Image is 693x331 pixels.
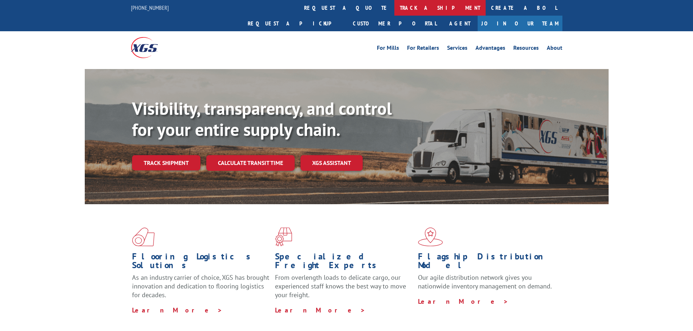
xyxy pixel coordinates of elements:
a: Join Our Team [478,16,562,31]
a: Request a pickup [242,16,347,31]
a: [PHONE_NUMBER] [131,4,169,11]
h1: Flagship Distribution Model [418,252,555,273]
a: Learn More > [132,306,223,314]
a: Agent [442,16,478,31]
a: Calculate transit time [206,155,295,171]
a: Advantages [475,45,505,53]
span: Our agile distribution network gives you nationwide inventory management on demand. [418,273,552,290]
p: From overlength loads to delicate cargo, our experienced staff knows the best way to move your fr... [275,273,413,306]
img: xgs-icon-flagship-distribution-model-red [418,227,443,246]
a: XGS ASSISTANT [300,155,363,171]
a: Track shipment [132,155,200,170]
a: Learn More > [275,306,366,314]
a: For Retailers [407,45,439,53]
a: For Mills [377,45,399,53]
b: Visibility, transparency, and control for your entire supply chain. [132,97,392,141]
a: Resources [513,45,539,53]
img: xgs-icon-focused-on-flooring-red [275,227,292,246]
a: Services [447,45,467,53]
a: Customer Portal [347,16,442,31]
img: xgs-icon-total-supply-chain-intelligence-red [132,227,155,246]
a: About [547,45,562,53]
h1: Specialized Freight Experts [275,252,413,273]
span: As an industry carrier of choice, XGS has brought innovation and dedication to flooring logistics... [132,273,269,299]
h1: Flooring Logistics Solutions [132,252,270,273]
a: Learn More > [418,297,509,306]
